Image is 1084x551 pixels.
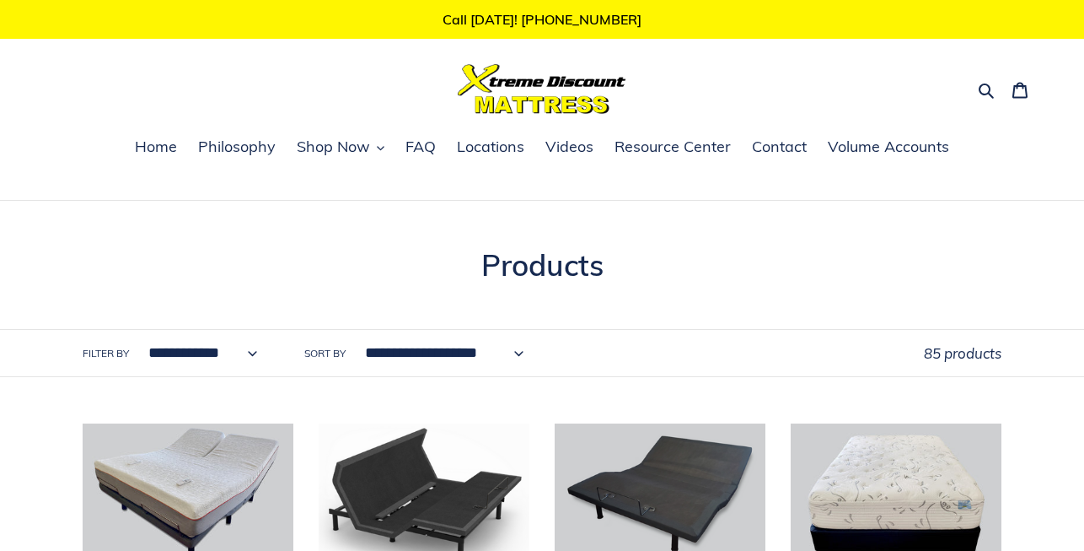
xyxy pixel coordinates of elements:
span: Videos [545,137,593,157]
span: Locations [457,137,524,157]
span: Philosophy [198,137,276,157]
a: Resource Center [606,135,739,160]
span: Resource Center [614,137,731,157]
img: Xtreme Discount Mattress [458,64,626,114]
span: FAQ [405,137,436,157]
a: Contact [743,135,815,160]
a: Locations [448,135,533,160]
span: Products [481,246,604,284]
span: Home [135,137,177,157]
button: Shop Now [288,135,393,160]
a: Philosophy [190,135,284,160]
label: Sort by [304,346,346,361]
a: Home [126,135,185,160]
span: 85 products [924,344,1001,362]
a: Videos [537,135,602,160]
a: Volume Accounts [819,135,958,160]
span: Contact [752,137,807,157]
span: Volume Accounts [828,137,949,157]
span: Shop Now [297,137,370,157]
a: FAQ [397,135,444,160]
label: Filter by [83,346,129,361]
